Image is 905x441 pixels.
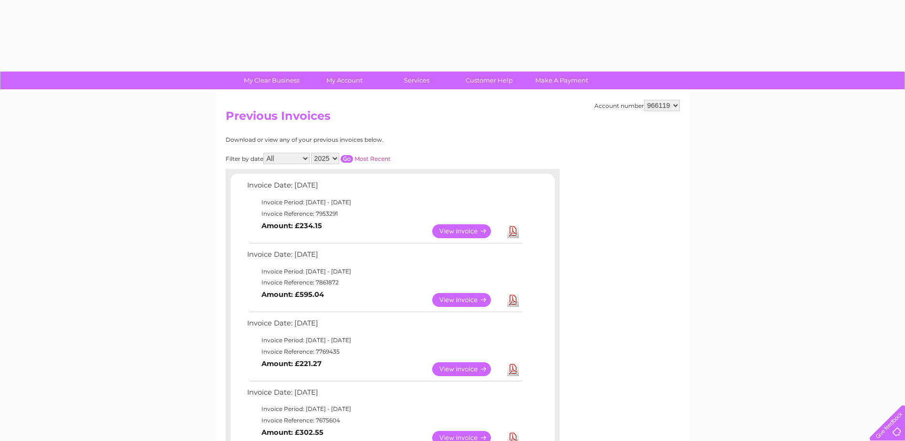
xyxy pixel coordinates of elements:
[522,72,601,89] a: Make A Payment
[245,266,524,277] td: Invoice Period: [DATE] - [DATE]
[245,208,524,220] td: Invoice Reference: 7953291
[226,109,680,127] h2: Previous Invoices
[226,136,476,143] div: Download or view any of your previous invoices below.
[261,359,322,368] b: Amount: £221.27
[594,100,680,111] div: Account number
[261,428,323,437] b: Amount: £302.55
[245,415,524,426] td: Invoice Reference: 7675604
[232,72,311,89] a: My Clear Business
[245,335,524,346] td: Invoice Period: [DATE] - [DATE]
[432,224,502,238] a: View
[432,293,502,307] a: View
[245,403,524,415] td: Invoice Period: [DATE] - [DATE]
[261,290,324,299] b: Amount: £595.04
[507,362,519,376] a: Download
[245,386,524,404] td: Invoice Date: [DATE]
[507,224,519,238] a: Download
[507,293,519,307] a: Download
[245,346,524,357] td: Invoice Reference: 7769435
[226,153,476,164] div: Filter by date
[450,72,529,89] a: Customer Help
[245,197,524,208] td: Invoice Period: [DATE] - [DATE]
[245,317,524,335] td: Invoice Date: [DATE]
[245,248,524,266] td: Invoice Date: [DATE]
[245,277,524,288] td: Invoice Reference: 7861872
[377,72,456,89] a: Services
[261,221,322,230] b: Amount: £234.15
[305,72,384,89] a: My Account
[245,179,524,197] td: Invoice Date: [DATE]
[354,155,391,162] a: Most Recent
[432,362,502,376] a: View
